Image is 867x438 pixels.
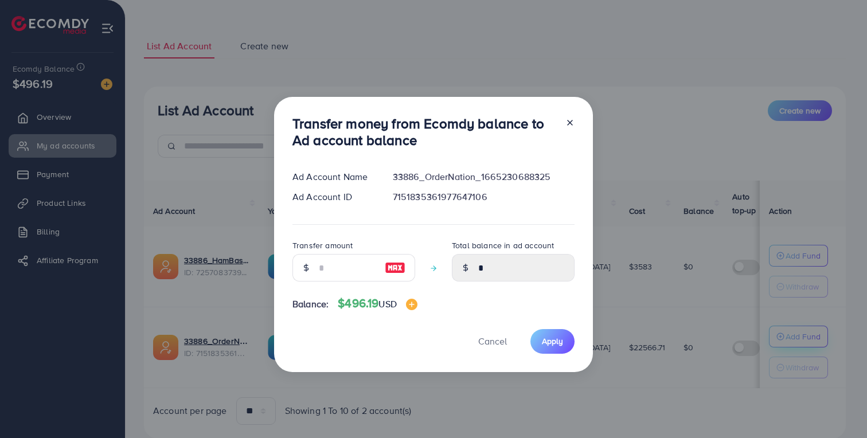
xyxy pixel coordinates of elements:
button: Cancel [464,329,521,354]
img: image [385,261,405,275]
span: Cancel [478,335,507,347]
div: Ad Account Name [283,170,384,183]
span: Apply [542,335,563,347]
iframe: Chat [818,386,858,429]
button: Apply [530,329,575,354]
h3: Transfer money from Ecomdy balance to Ad account balance [292,115,556,148]
div: 33886_OrderNation_1665230688325 [384,170,584,183]
div: Ad Account ID [283,190,384,204]
span: USD [378,298,396,310]
div: 7151835361977647106 [384,190,584,204]
label: Total balance in ad account [452,240,554,251]
img: image [406,299,417,310]
label: Transfer amount [292,240,353,251]
h4: $496.19 [338,296,417,311]
span: Balance: [292,298,329,311]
